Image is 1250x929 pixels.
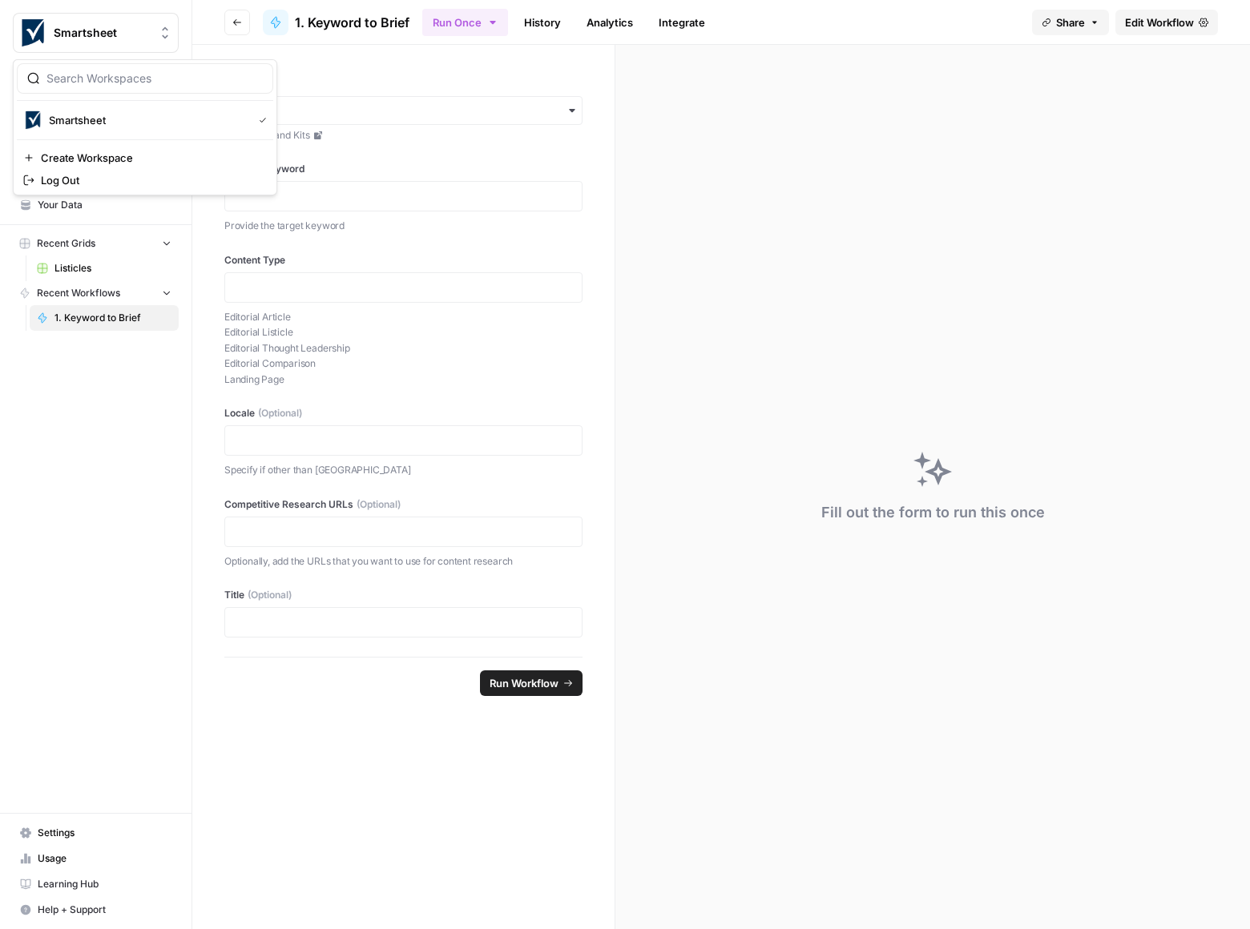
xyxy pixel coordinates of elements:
[224,253,583,267] label: Content Type
[38,851,171,866] span: Usage
[37,286,120,300] span: Recent Workflows
[422,9,508,36] button: Run Once
[490,675,558,691] span: Run Workflow
[37,236,95,251] span: Recent Grids
[224,588,583,602] label: Title
[263,10,409,35] a: 1. Keyword to Brief
[1032,10,1109,35] button: Share
[13,192,179,218] a: Your Data
[13,820,179,846] a: Settings
[224,77,583,91] label: Brand Kit
[49,112,246,128] span: Smartsheet
[13,13,179,53] button: Workspace: Smartsheet
[13,59,277,195] div: Workspace: Smartsheet
[13,871,179,897] a: Learning Hub
[821,501,1045,524] div: Fill out the form to run this once
[649,10,715,35] a: Integrate
[38,877,171,891] span: Learning Hub
[13,897,179,923] button: Help + Support
[23,111,42,130] img: Smartsheet Logo
[41,150,260,166] span: Create Workspace
[54,311,171,325] span: 1. Keyword to Brief
[224,162,583,176] label: Primary Keyword
[13,231,179,255] button: Recent Grids
[13,846,179,871] a: Usage
[224,406,583,420] label: Locale
[38,826,171,840] span: Settings
[357,497,401,512] span: (Optional)
[295,13,409,32] span: 1. Keyword to Brief
[46,70,263,86] input: Search Workspaces
[224,497,583,512] label: Competitive Research URLs
[577,10,643,35] a: Analytics
[224,553,583,569] p: Optionally, add the URLs that you want to use for content research
[38,903,171,917] span: Help + Support
[224,218,583,234] p: Provide the target keyword
[1125,14,1194,30] span: Edit Workflow
[514,10,571,35] a: History
[54,25,151,41] span: Smartsheet
[224,462,583,478] p: Specify if other than [GEOGRAPHIC_DATA]
[258,406,302,420] span: (Optional)
[54,261,171,275] span: Listicles
[17,169,273,191] a: Log Out
[480,670,583,696] button: Run Workflow
[17,147,273,169] a: Create Workspace
[248,588,292,602] span: (Optional)
[30,255,179,281] a: Listicles
[13,281,179,305] button: Recent Workflows
[224,128,583,143] a: Manage Brand Kits
[1115,10,1218,35] a: Edit Workflow
[41,172,260,188] span: Log Out
[38,198,171,212] span: Your Data
[18,18,47,47] img: Smartsheet Logo
[224,309,583,388] p: Editorial Article Editorial Listicle Editorial Thought Leadership Editorial Comparison Landing Page
[1056,14,1085,30] span: Share
[30,305,179,331] a: 1. Keyword to Brief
